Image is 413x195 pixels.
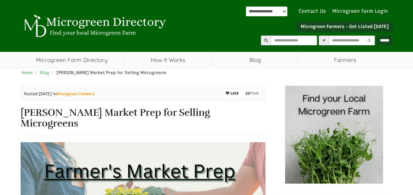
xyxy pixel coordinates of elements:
a: Contact Us [295,8,329,15]
span: [DATE] [39,92,52,96]
span: [PERSON_NAME] Market Prep for Selling Microgreens [56,70,166,75]
h1: [PERSON_NAME] Market Prep for Selling Microgreens [21,107,265,129]
select: Language Translate Widget [246,7,287,16]
div: Powered by [246,7,287,16]
img: Microgreen Directory [21,15,167,37]
span: in [53,91,95,97]
img: Banner Ad [285,86,383,184]
span: LIKE [230,91,239,96]
a: Microgreen Farm Login [332,8,391,15]
a: Blog [213,52,297,68]
span: Posted [24,92,38,96]
span: Farmers [298,52,393,68]
a: Print [243,89,262,97]
a: Blog [40,70,49,75]
a: How It Works [123,52,213,68]
a: Microgreen Farmers [56,92,95,96]
a: Microgreen Farm Directory [21,52,123,68]
a: Home [22,70,33,75]
i: Use Current Location [366,38,373,43]
button: LIKE [223,89,241,97]
a: Microgreen Farmers - Get Listed [DATE] [296,21,393,32]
